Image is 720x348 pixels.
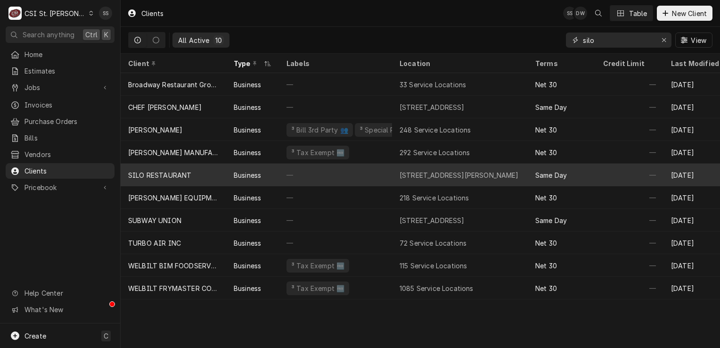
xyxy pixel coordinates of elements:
button: View [675,33,712,48]
div: Same Day [535,170,567,180]
div: 72 Service Locations [400,238,466,248]
div: — [596,186,663,209]
span: Purchase Orders [25,116,110,126]
span: Jobs [25,83,96,92]
div: Net 30 [535,238,557,248]
div: Net 30 [535,125,557,135]
div: — [596,141,663,164]
div: [STREET_ADDRESS] [400,102,465,112]
div: [PERSON_NAME] MANUFACTURING [128,148,219,157]
div: — [279,232,392,254]
div: CHEF [PERSON_NAME] [128,102,202,112]
div: — [596,209,663,232]
span: Home [25,50,110,59]
div: Business [234,261,261,271]
button: Open search [591,6,606,21]
a: Estimates [6,63,115,79]
div: Broadway Restaurant Group [128,80,219,90]
div: Business [234,148,261,157]
div: Table [629,8,647,18]
div: 33 Service Locations [400,80,466,90]
div: ³ Special Rate 🏷️ [359,125,417,135]
a: Invoices [6,97,115,113]
div: 292 Service Locations [400,148,470,157]
div: [PERSON_NAME] [128,125,182,135]
div: 115 Service Locations [400,261,467,271]
div: — [279,96,392,118]
div: Business [234,170,261,180]
div: Labels [286,58,385,68]
div: Net 30 [535,261,557,271]
span: Invoices [25,100,110,110]
span: Clients [25,166,110,176]
a: Go to Jobs [6,80,115,95]
div: SS [563,7,576,20]
a: Vendors [6,147,115,162]
div: Business [234,193,261,203]
span: Bills [25,133,110,143]
div: ³ Bill 3rd Party 👥 [290,125,349,135]
div: Terms [535,58,586,68]
div: — [596,164,663,186]
div: — [279,209,392,232]
div: Business [234,125,261,135]
span: View [689,35,708,45]
span: New Client [670,8,709,18]
div: Net 30 [535,80,557,90]
div: SUBWAY UNION [128,215,181,225]
a: Purchase Orders [6,114,115,129]
div: 248 Service Locations [400,125,471,135]
div: Business [234,102,261,112]
div: All Active [178,35,210,45]
a: Go to What's New [6,302,115,317]
div: DW [574,7,587,20]
span: What's New [25,305,109,315]
button: Erase input [656,33,671,48]
div: Credit Limit [603,58,654,68]
div: — [596,118,663,141]
div: Client [128,58,217,68]
div: Net 30 [535,283,557,293]
div: Net 30 [535,193,557,203]
div: [PERSON_NAME] EQUIPMENT SUPPLY [128,193,219,203]
span: Search anything [23,30,74,40]
div: Same Day [535,215,567,225]
input: Keyword search [583,33,654,48]
a: Go to Pricebook [6,180,115,195]
div: CSI St. Louis's Avatar [8,7,22,20]
div: WELBILT FRYMASTER CORPORATION [128,283,219,293]
a: Bills [6,130,115,146]
span: Ctrl [85,30,98,40]
div: Sarah Shafer's Avatar [99,7,112,20]
div: Business [234,80,261,90]
div: — [596,277,663,299]
div: Business [234,215,261,225]
div: — [596,73,663,96]
div: Sarah Shafer's Avatar [563,7,576,20]
div: SS [99,7,112,20]
div: Location [400,58,520,68]
div: 218 Service Locations [400,193,469,203]
div: Net 30 [535,148,557,157]
div: Dyane Weber's Avatar [574,7,587,20]
a: Go to Help Center [6,285,115,301]
div: Same Day [535,102,567,112]
span: Help Center [25,288,109,298]
div: ³ Tax Exempt 🆓 [290,261,345,271]
div: — [279,186,392,209]
div: — [279,73,392,96]
a: Home [6,47,115,62]
button: Search anythingCtrlK [6,26,115,43]
div: [STREET_ADDRESS] [400,215,465,225]
div: CSI St. [PERSON_NAME] [25,8,86,18]
span: Create [25,332,46,340]
div: 1085 Service Locations [400,283,474,293]
span: Estimates [25,66,110,76]
div: C [8,7,22,20]
div: WELBILT BIM FOODSERVICE [128,261,219,271]
a: Clients [6,163,115,179]
div: [STREET_ADDRESS][PERSON_NAME] [400,170,519,180]
div: TURBO AIR INC [128,238,181,248]
div: 10 [215,35,222,45]
button: New Client [657,6,712,21]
